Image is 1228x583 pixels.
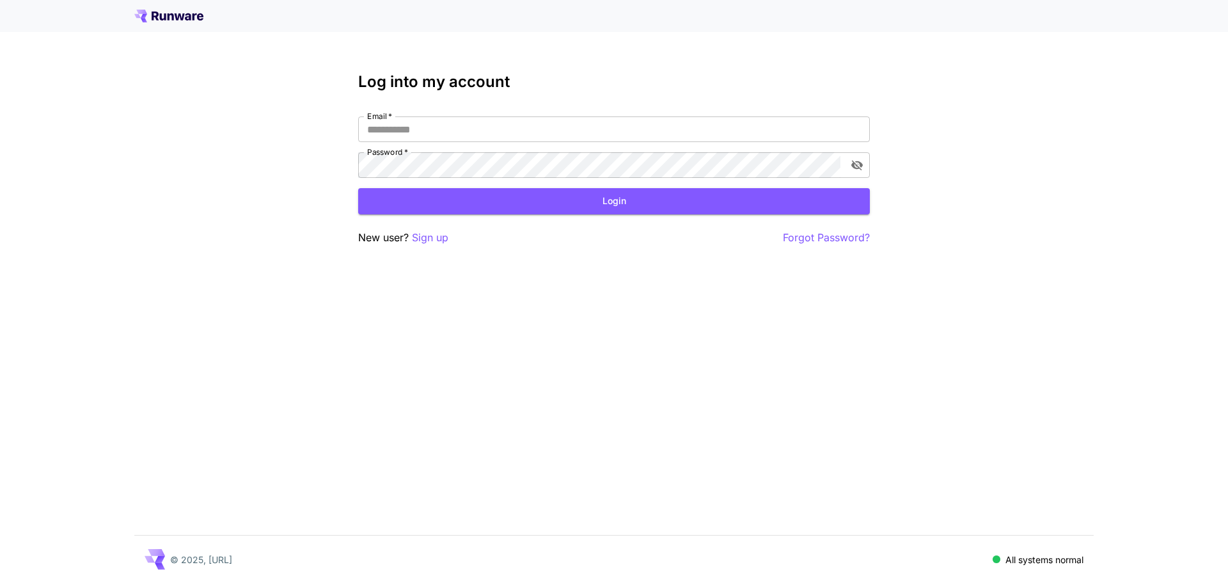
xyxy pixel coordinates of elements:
[783,230,870,246] button: Forgot Password?
[367,147,408,157] label: Password
[358,230,448,246] p: New user?
[358,188,870,214] button: Login
[367,111,392,122] label: Email
[358,73,870,91] h3: Log into my account
[170,553,232,566] p: © 2025, [URL]
[846,154,869,177] button: toggle password visibility
[1005,553,1083,566] p: All systems normal
[412,230,448,246] button: Sign up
